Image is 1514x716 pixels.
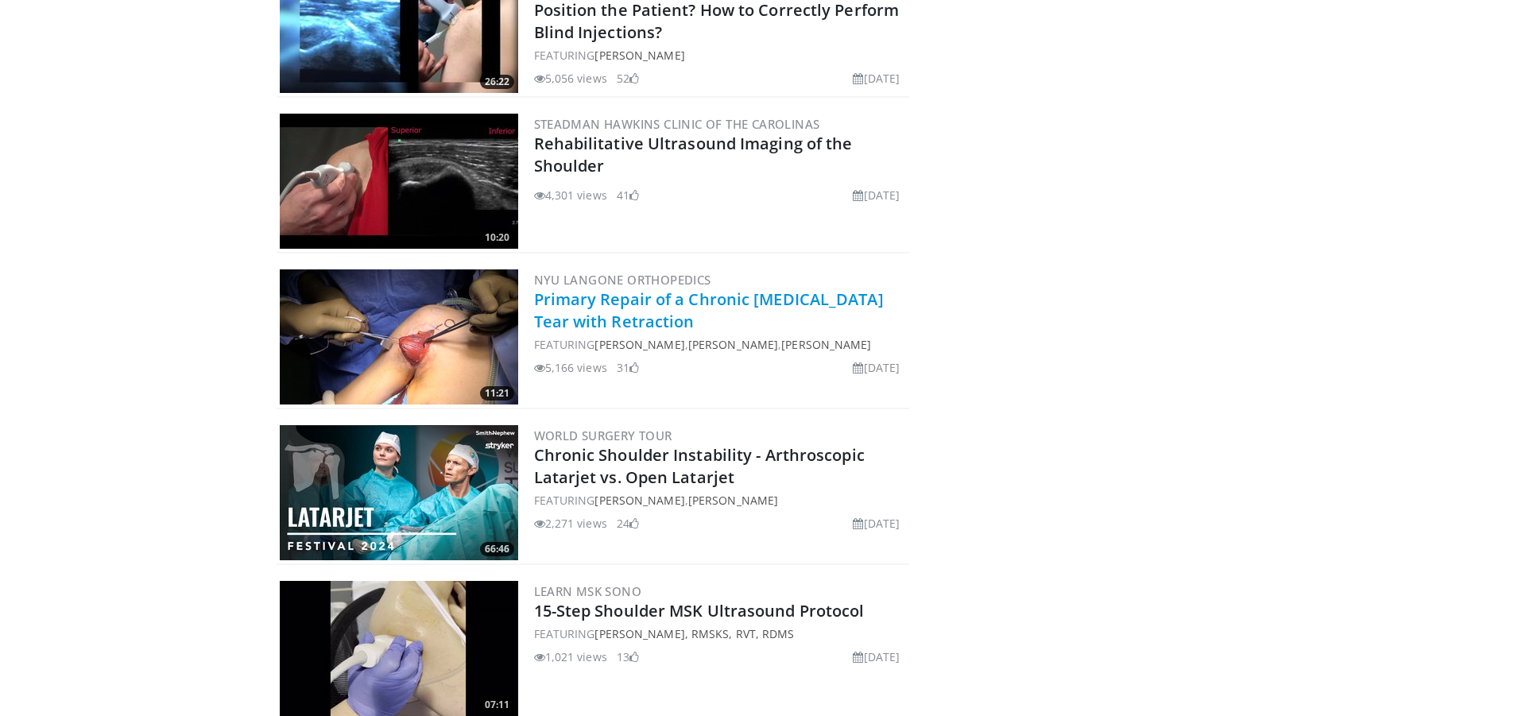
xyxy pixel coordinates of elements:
span: 10:20 [480,230,514,245]
a: 07:11 [280,581,518,716]
a: 15-Step Shoulder MSK Ultrasound Protocol [534,600,865,621]
a: [PERSON_NAME] [781,337,871,352]
div: FEATURING , [534,492,907,509]
li: 13 [617,648,639,665]
a: Primary Repair of a Chronic [MEDICAL_DATA] Tear with Retraction [534,288,884,332]
a: 10:20 [280,114,518,249]
a: Learn MSK Sono [534,583,642,599]
li: 41 [617,187,639,203]
a: NYU Langone Orthopedics [534,272,711,288]
li: 5,056 views [534,70,607,87]
a: 66:46 [280,425,518,560]
div: FEATURING , , [534,336,907,353]
a: 11:21 [280,269,518,404]
img: 7454390c-1e0e-4fce-a221-8dc0f7ccef2d.300x170_q85_crop-smart_upscale.jpg [280,581,518,716]
li: 52 [617,70,639,87]
li: [DATE] [853,70,900,87]
span: 66:46 [480,542,514,556]
li: 4,301 views [534,187,607,203]
a: Rehabilitative Ultrasound Imaging of the Shoulder [534,133,853,176]
li: [DATE] [853,187,900,203]
div: FEATURING [534,47,907,64]
li: [DATE] [853,359,900,376]
img: 304407_0000_1.png.300x170_q85_crop-smart_upscale.jpg [280,114,518,249]
li: 31 [617,359,639,376]
a: [PERSON_NAME] [594,493,684,508]
li: 24 [617,515,639,532]
a: [PERSON_NAME], RMSKS, RVT, RDMS [594,626,794,641]
li: 5,166 views [534,359,607,376]
a: Chronic Shoulder Instability - Arthroscopic Latarjet vs. Open Latarjet [534,444,865,488]
span: 07:11 [480,698,514,712]
li: [DATE] [853,515,900,532]
div: FEATURING [534,625,907,642]
a: [PERSON_NAME] [594,48,684,63]
a: Steadman Hawkins Clinic of the Carolinas [534,116,820,132]
li: 1,021 views [534,648,607,665]
a: World Surgery Tour [534,428,672,443]
a: [PERSON_NAME] [594,337,684,352]
li: [DATE] [853,648,900,665]
span: 11:21 [480,386,514,401]
img: 4b03da39-c807-45b7-b8be-9d6232d22bcf.jpg.300x170_q85_crop-smart_upscale.jpg [280,269,518,404]
span: 26:22 [480,75,514,89]
img: a635c608-4951-4b34-a5e7-c87609967bf5.jpg.300x170_q85_crop-smart_upscale.jpg [280,425,518,560]
a: [PERSON_NAME] [688,493,778,508]
a: [PERSON_NAME] [688,337,778,352]
li: 2,271 views [534,515,607,532]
